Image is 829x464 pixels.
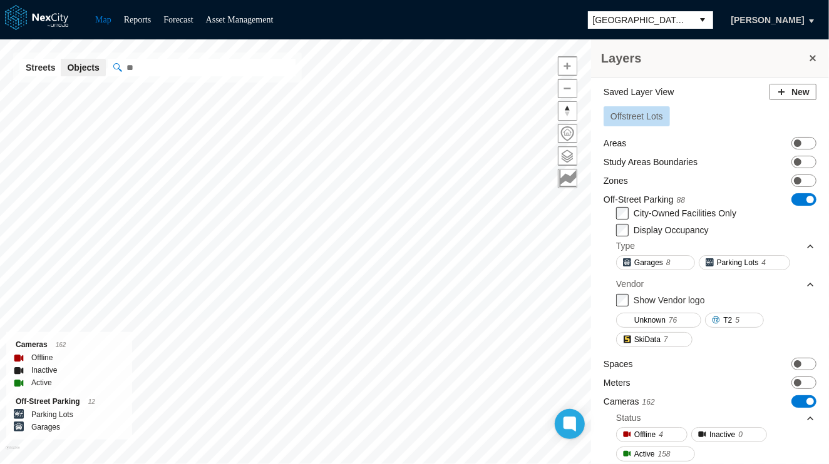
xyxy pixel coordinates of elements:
span: 162 [642,398,655,406]
label: Zones [604,174,628,187]
label: City-Owned Facilities Only [634,208,736,218]
span: 4 [659,428,663,441]
div: Status [616,408,815,427]
div: Cameras [16,338,123,351]
label: Off-Street Parking [604,193,685,206]
button: SkiData7 [616,332,693,347]
button: Zoom in [558,56,577,76]
button: [PERSON_NAME] [718,9,818,31]
span: [GEOGRAPHIC_DATA][PERSON_NAME] [593,14,688,26]
div: Vendor [616,275,815,293]
label: Areas [604,137,627,149]
button: Key metrics [558,169,577,188]
span: 76 [669,314,677,326]
a: Reports [124,15,152,24]
button: Streets [19,59,61,76]
button: Active158 [616,446,695,461]
a: Mapbox homepage [6,446,20,460]
span: Offstreet Lots [610,111,663,121]
span: 88 [677,196,685,204]
button: Zoom out [558,79,577,98]
span: [PERSON_NAME] [731,14,805,26]
span: New [791,86,810,98]
span: Inactive [709,428,735,441]
span: 0 [739,428,743,441]
button: Parking Lots4 [699,255,790,270]
span: Active [634,448,655,460]
div: Type [616,240,635,252]
button: Garages8 [616,255,695,270]
span: 162 [56,341,66,348]
span: 8 [666,256,671,269]
span: 4 [761,256,766,269]
button: New [770,84,816,100]
div: Type [616,236,815,255]
h3: Layers [601,49,806,67]
span: Parking Lots [717,256,759,269]
a: Map [95,15,111,24]
label: Saved Layer View [604,86,674,98]
span: Objects [67,61,99,74]
label: Study Areas Boundaries [604,156,698,168]
span: Reset bearing to north [559,102,577,120]
span: Streets [26,61,55,74]
span: 158 [658,448,671,460]
label: Meters [604,376,631,389]
span: Offline [634,428,656,441]
div: Status [616,411,641,424]
span: T2 [723,314,732,326]
span: Unknown [634,314,666,326]
button: T25 [705,313,764,328]
label: Active [31,376,52,389]
span: SkiData [634,333,661,346]
button: Unknown76 [616,313,701,328]
span: Garages [634,256,663,269]
button: Inactive0 [691,427,767,442]
button: select [693,11,713,29]
span: Zoom out [559,79,577,98]
div: Vendor [616,278,644,290]
button: Offstreet Lots [604,106,670,126]
button: Layers management [558,146,577,166]
button: Reset bearing to north [558,101,577,121]
button: Home [558,124,577,143]
label: Offline [31,351,53,364]
label: Show Vendor logo [634,295,705,305]
a: Forecast [163,15,193,24]
label: Garages [31,421,60,433]
span: 5 [735,314,739,326]
div: Off-Street Parking [16,395,123,408]
label: Cameras [604,395,655,408]
span: 12 [88,398,95,405]
span: 7 [664,333,668,346]
label: Spaces [604,358,633,370]
label: Parking Lots [31,408,73,421]
label: Display Occupancy [634,225,709,235]
button: Objects [61,59,105,76]
span: Zoom in [559,57,577,75]
a: Asset Management [206,15,274,24]
label: Inactive [31,364,57,376]
button: Offline4 [616,427,687,442]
